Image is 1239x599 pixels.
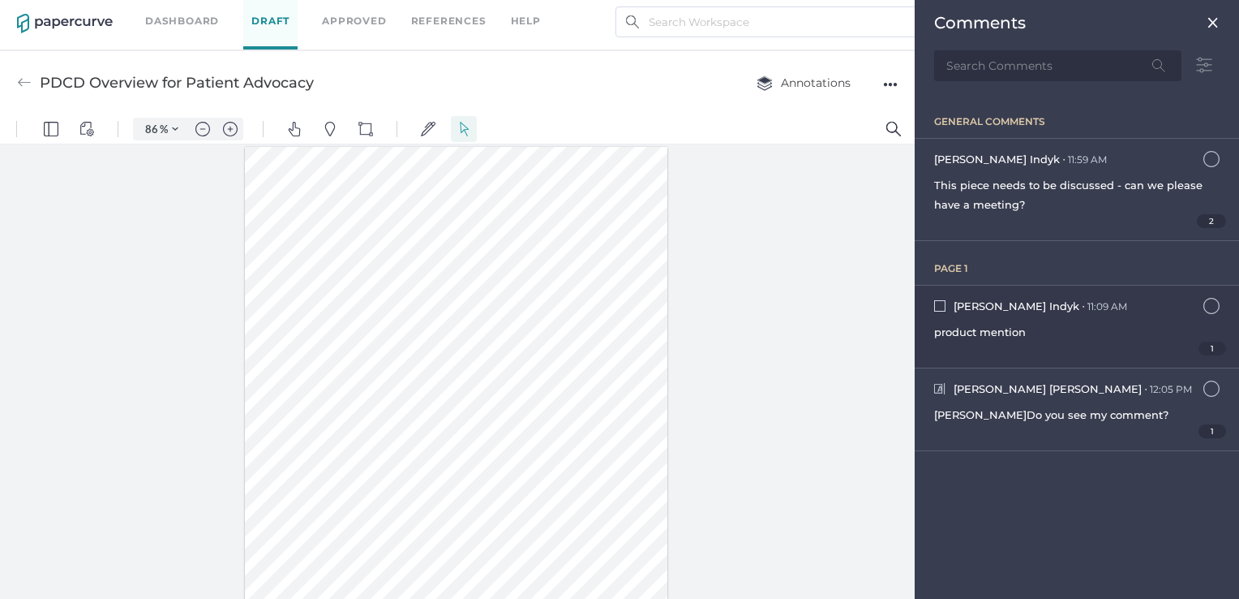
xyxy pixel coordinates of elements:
img: default-viewcontrols.svg [79,7,94,22]
input: Set zoom [137,7,160,22]
button: View Controls [74,2,100,28]
span: [PERSON_NAME] [PERSON_NAME] [954,382,1142,395]
button: Zoom out [190,3,216,26]
button: Pan [281,2,307,28]
img: search.bf03fe8b.svg [626,15,639,28]
span: product mention [934,325,1026,338]
div: 11:09 AM [1087,300,1127,312]
div: general comments [934,115,1239,127]
span: Annotations [757,75,851,90]
div: ● [1083,304,1084,308]
div: help [511,12,541,30]
span: 1 [1198,342,1227,356]
span: [PERSON_NAME] [934,408,1027,421]
img: annotation-layers.cc6d0e6b.svg [757,75,773,91]
div: 11:59 AM [1068,153,1107,166]
img: shapes-icon.svg [358,7,373,22]
div: PDCD Overview for Patient Advocacy [40,67,314,98]
img: default-minus.svg [195,7,210,22]
div: Comments [934,13,1026,32]
img: papercurve-logo-colour.7244d18c.svg [17,14,113,33]
img: chevron.svg [172,11,178,18]
img: icn-comment-not-resolved.7e303350.svg [1203,151,1220,167]
span: 2 [1197,214,1227,228]
div: ● [1063,157,1065,162]
div: ● [1145,387,1147,391]
input: Search Workspace [615,6,919,37]
button: Pins [317,2,343,28]
img: default-plus.svg [223,7,238,22]
a: References [411,12,487,30]
img: default-pin.svg [323,7,337,22]
span: [PERSON_NAME] Indyk [934,153,1060,166]
button: Select [451,2,477,28]
img: highlight-comments.5903fe12.svg [934,383,945,395]
button: Panel [38,2,64,28]
span: [PERSON_NAME] Indyk [954,299,1079,312]
img: default-pan.svg [287,7,302,22]
input: Search Comments [934,50,1181,81]
img: default-select.svg [457,7,471,22]
img: close.2bdd4758.png [1207,16,1220,29]
button: Shapes [353,2,379,28]
img: rectangle-comments.a81c3ef6.svg [934,300,945,312]
img: icn-comment-not-resolved.7e303350.svg [1203,298,1220,314]
div: ●●● [883,73,898,96]
span: Do you see my comment? [1027,408,1168,421]
div: 12:05 PM [1150,383,1192,395]
img: default-sign.svg [421,7,435,22]
img: icn-comment-not-resolved.7e303350.svg [1203,381,1220,397]
span: 1 [1198,424,1227,438]
button: Search [881,2,907,28]
span: This piece needs to be discussed - can we please have a meeting? [934,179,1203,211]
button: Zoom Controls [162,3,188,26]
a: Dashboard [145,12,219,30]
button: Zoom in [217,3,243,26]
img: default-magnifying-glass.svg [886,7,901,22]
img: default-leftsidepanel.svg [44,7,58,22]
span: % [160,8,168,21]
button: Annotations [740,67,867,98]
a: Approved [322,12,386,30]
div: page 1 [934,262,1239,274]
img: sort-filter-icon.84b2c6ed.svg [1189,50,1220,81]
button: Signatures [415,2,441,28]
img: back-arrow-grey.72011ae3.svg [17,75,32,90]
